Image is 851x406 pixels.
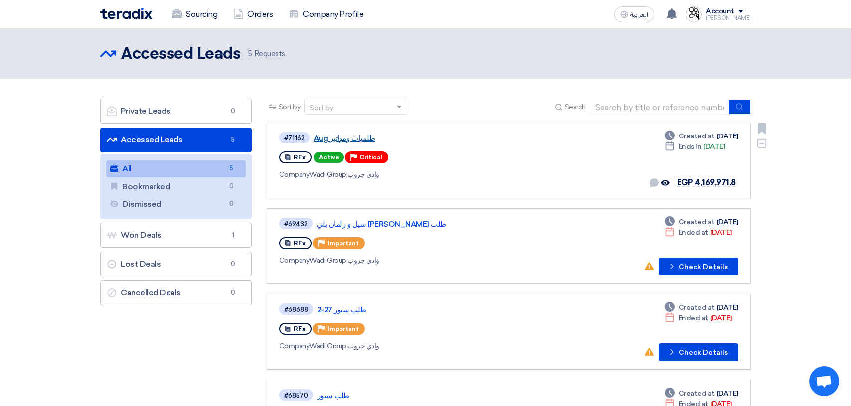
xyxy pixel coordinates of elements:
img: Teradix logo [100,8,152,19]
div: Sort by [310,103,333,113]
input: Search by title or reference number [590,100,729,115]
div: #71162 [284,135,305,141]
a: Open chat [809,366,839,396]
span: 5 [248,49,252,58]
a: Dismissed [106,196,246,213]
span: Company [279,342,310,350]
div: [DATE] [665,217,738,227]
button: العربية [614,6,654,22]
span: 0 [227,106,239,116]
div: #68570 [284,392,308,399]
a: Company Profile [281,3,371,25]
a: طلب سيور [317,391,566,400]
span: Company [279,256,310,265]
span: Search [565,102,586,112]
a: طلب [PERSON_NAME] سيل و رلمان بلي [317,220,566,229]
span: Important [327,325,359,332]
div: Wadi Group وادي جروب [279,255,568,266]
div: [PERSON_NAME] [706,15,751,21]
span: Requests [248,48,285,60]
span: 0 [227,288,239,298]
a: Private Leads0 [100,99,252,124]
a: Sourcing [164,3,225,25]
span: Ended at [679,313,708,323]
a: طلب سيور 27-2 [317,305,566,314]
div: [DATE] [665,131,738,141]
button: Check Details [659,258,738,275]
span: 5 [227,135,239,145]
span: RFx [294,240,306,247]
span: Important [327,240,359,247]
a: Lost Deals0 [100,252,252,276]
div: Account [706,7,734,16]
div: Wadi Group وادي جروب [279,169,565,180]
span: Ends In [679,141,702,152]
div: [DATE] [665,388,738,399]
div: [DATE] [665,141,725,152]
a: طلمبات ومواتير Aug [314,134,563,143]
span: 1 [227,230,239,240]
div: #69432 [284,221,308,227]
span: 0 [226,181,238,192]
span: RFx [294,325,306,332]
img: intergear_Trade_logo_1756409606822.jpg [686,6,702,22]
span: Sort by [279,102,301,112]
span: Created at [679,131,715,141]
span: العربية [630,11,648,18]
span: Company [279,170,310,179]
span: Created at [679,302,715,313]
div: [DATE] [665,302,738,313]
a: All [106,160,246,177]
div: Wadi Group وادي جروب [279,341,568,351]
a: Won Deals1 [100,223,252,248]
span: Active [314,152,344,163]
div: [DATE] [665,313,732,323]
button: Check Details [659,343,738,361]
span: 0 [227,259,239,269]
a: Cancelled Deals0 [100,280,252,305]
a: Orders [225,3,281,25]
span: Created at [679,388,715,399]
a: Bookmarked [106,178,246,195]
span: RFx [294,154,306,161]
span: Ended at [679,227,708,238]
span: Critical [359,154,382,161]
span: Created at [679,217,715,227]
a: Accessed Leads5 [100,128,252,152]
span: EGP 4,169,971.8 [677,178,736,187]
div: [DATE] [665,227,732,238]
span: 0 [226,199,238,209]
h2: Accessed Leads [121,44,240,64]
span: 5 [226,163,238,174]
div: #68688 [284,306,308,313]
